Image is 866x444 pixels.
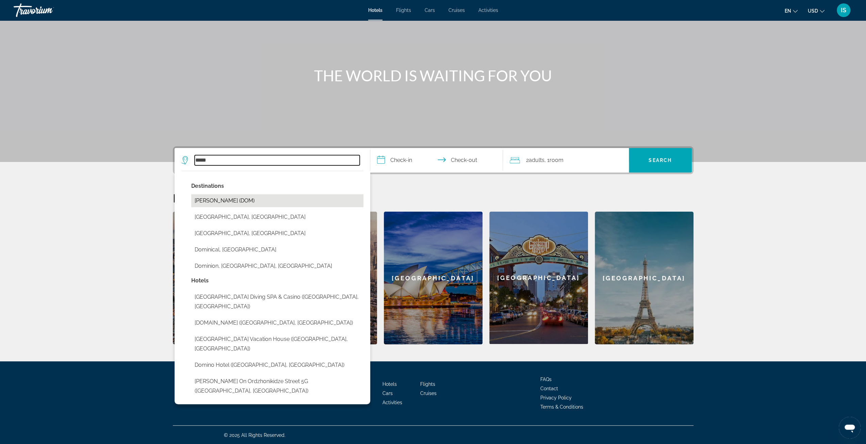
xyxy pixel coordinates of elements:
[191,211,363,224] button: Select city: Dominikowo, Poland
[595,212,693,344] a: Paris[GEOGRAPHIC_DATA]
[808,8,818,14] span: USD
[808,6,824,16] button: Change currency
[173,191,693,205] h2: Featured Destinations
[540,377,552,382] a: FAQs
[629,148,692,172] button: Search
[191,359,363,372] button: Select hotel: Domino Hotel (Nizhniy Novgorod, RU)
[306,67,561,84] h1: THE WORLD IS WAITING FOR YOU
[540,395,572,400] a: Privacy Policy
[503,148,629,172] button: Travelers: 2 adults, 0 children
[529,157,544,163] span: Adults
[489,212,588,344] a: San Diego[GEOGRAPHIC_DATA]
[14,1,82,19] a: Travorium
[173,212,272,344] div: [GEOGRAPHIC_DATA]
[370,148,503,172] button: Select check in and out date
[175,171,370,404] div: Destination search results
[420,381,435,387] a: Flights
[540,386,558,391] a: Contact
[173,212,272,344] a: Barcelona[GEOGRAPHIC_DATA]
[191,333,363,355] button: Select hotel: Domina Coral Bay Vacation House (Sharm El-Sheikh, EG)
[382,381,397,387] a: Hotels
[191,276,363,285] p: Hotel options
[835,3,852,17] button: User Menu
[368,7,382,13] a: Hotels
[478,7,498,13] a: Activities
[785,8,791,14] span: en
[550,157,563,163] span: Room
[595,212,693,344] div: [GEOGRAPHIC_DATA]
[191,227,363,240] button: Select city: Dominican Republic, Dominican Republic
[195,155,360,165] input: Search hotel destination
[191,194,363,207] button: Select city: Dominica, Dominica (DOM)
[425,7,435,13] a: Cars
[175,148,692,172] div: Search widget
[420,391,437,396] a: Cruises
[544,155,563,165] span: , 1
[489,212,588,344] div: [GEOGRAPHIC_DATA]
[191,181,363,191] p: City options
[191,243,363,256] button: Select city: Dominical, Costa Rica
[384,212,483,344] div: [GEOGRAPHIC_DATA]
[448,7,465,13] a: Cruises
[526,155,544,165] span: 2
[191,375,363,397] button: Select hotel: Domingo On Ordzhonikidze Street 5G (Novomoskovsk, RU)
[841,7,846,14] span: IS
[785,6,798,16] button: Change language
[839,417,861,439] iframe: Button to launch messaging window
[384,212,483,344] a: Sydney[GEOGRAPHIC_DATA]
[382,391,393,396] a: Cars
[540,404,583,410] a: Terms & Conditions
[649,158,672,163] span: Search
[224,432,285,438] span: © 2025 All Rights Reserved.
[191,291,363,313] button: Select hotel: Domina Coral Bay Resort Diving SPA & Casino (Sharm El-Sheikh, EG)
[191,260,363,273] button: Select city: Dominion, TX, United States
[382,400,402,405] a: Activities
[396,7,411,13] a: Flights
[191,316,363,329] button: Select hotel: Dominca.Hotel (Yinchuan, CN)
